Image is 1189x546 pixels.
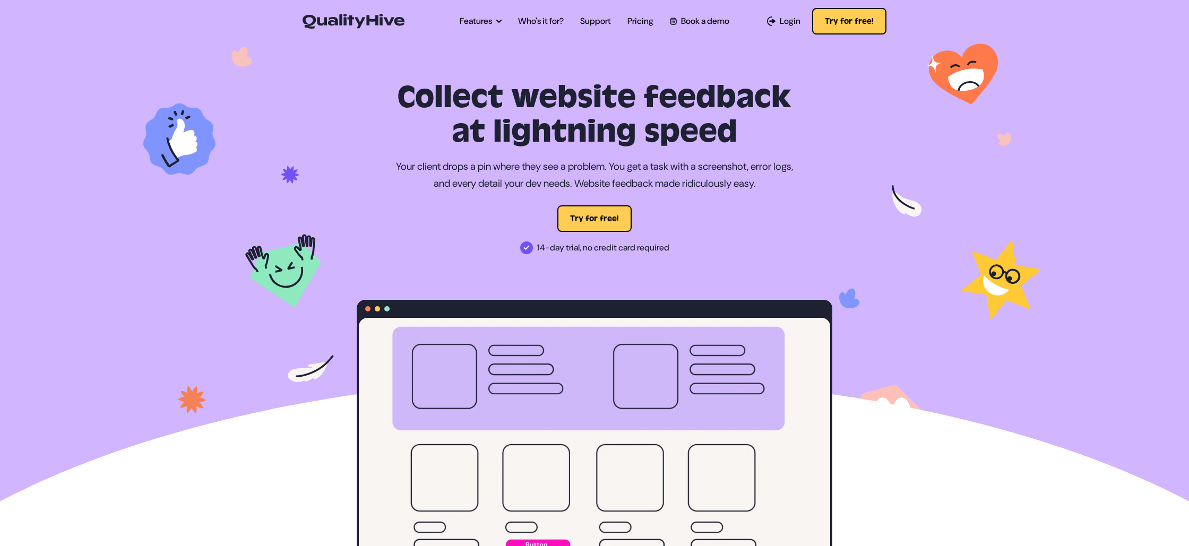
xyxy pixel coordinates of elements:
[780,15,800,28] span: Login
[303,14,404,29] img: QualityHive - Bug Tracking Tool
[670,15,729,28] a: Book a demo
[520,241,533,254] img: 14-day trial, no credit card required
[357,81,832,150] h1: Collect website feedback at lightning speed
[143,40,1046,538] img: Task Tracking Tool for Designers
[627,15,653,28] a: Pricing
[767,15,800,28] a: Login
[557,205,632,232] button: Try for free!
[670,18,677,24] img: Book a QualityHive Demo
[537,239,669,256] span: 14-day trial, no credit card required
[812,8,886,34] button: Try for free!
[395,158,794,193] p: Your client drops a pin where they see a problem. You get a task with a screenshot, error logs, a...
[518,15,564,28] a: Who's it for?
[460,15,502,28] a: Features
[580,15,611,28] a: Support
